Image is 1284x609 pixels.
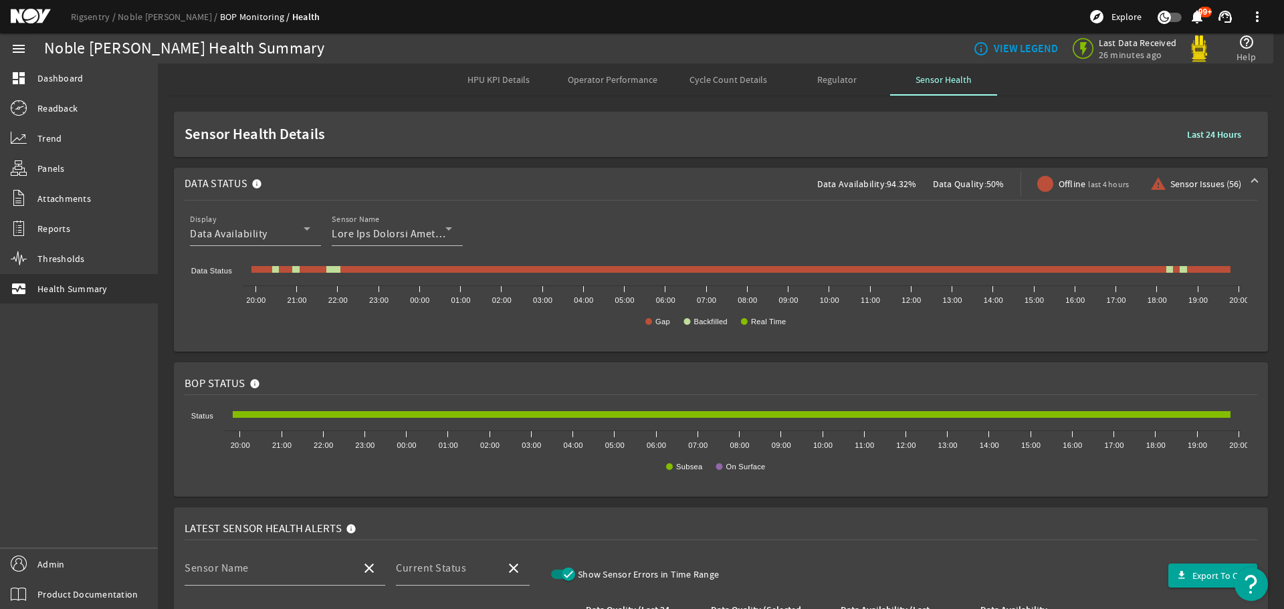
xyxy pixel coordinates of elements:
[1229,296,1249,304] text: 20:00
[1148,296,1167,304] text: 18:00
[689,75,767,84] span: Cycle Count Details
[185,522,342,535] span: Latest Sensor Health Alerts
[984,296,1003,304] text: 14:00
[688,441,708,449] text: 07:00
[730,441,749,449] text: 08:00
[506,560,522,576] mat-icon: close
[355,441,374,449] text: 23:00
[1187,128,1241,141] b: Last 24 Hours
[369,296,389,304] text: 23:00
[533,296,552,304] text: 03:00
[332,215,380,225] mat-label: Sensor Name
[37,102,78,115] span: Readback
[943,296,962,304] text: 13:00
[231,441,250,449] text: 20:00
[887,178,917,190] span: 94.32%
[655,318,670,326] text: Gap
[994,42,1058,55] b: VIEW LEGEND
[568,75,657,84] span: Operator Performance
[813,441,833,449] text: 10:00
[37,222,70,235] span: Reports
[647,441,666,449] text: 06:00
[1063,441,1082,449] text: 16:00
[190,227,267,241] span: Data Availability
[901,296,921,304] text: 12:00
[288,296,307,304] text: 21:00
[1229,441,1249,449] text: 20:00
[361,560,377,576] mat-icon: close
[574,296,593,304] text: 04:00
[328,296,348,304] text: 22:00
[37,252,85,265] span: Thresholds
[1025,296,1044,304] text: 15:00
[1235,568,1268,601] button: Open Resource Center
[817,75,857,84] span: Regulator
[37,588,138,601] span: Product Documentation
[37,72,83,85] span: Dashboard
[1107,296,1126,304] text: 17:00
[615,296,635,304] text: 05:00
[1088,179,1129,190] span: last 4 hours
[1176,122,1252,146] button: Last 24 Hours
[676,463,703,471] text: Subsea
[697,296,716,304] text: 07:00
[986,178,1004,190] span: 50%
[44,42,325,55] div: Noble [PERSON_NAME] Health Summary
[522,441,541,449] text: 03:00
[980,441,999,449] text: 14:00
[855,441,874,449] text: 11:00
[118,11,220,23] a: Noble [PERSON_NAME]
[397,441,417,449] text: 00:00
[11,281,27,297] mat-icon: monitor_heart
[1021,441,1041,449] text: 15:00
[1170,177,1241,191] span: Sensor Issues (56)
[314,441,333,449] text: 22:00
[37,132,62,145] span: Trend
[1099,37,1177,49] span: Last Data Received
[272,441,292,449] text: 21:00
[933,178,986,190] span: Data Quality:
[738,296,757,304] text: 08:00
[1188,441,1207,449] text: 19:00
[1111,10,1142,23] span: Explore
[11,70,27,86] mat-icon: dashboard
[37,192,91,205] span: Attachments
[185,168,267,200] mat-panel-title: Data Status
[1150,176,1161,192] mat-icon: warning
[439,441,458,449] text: 01:00
[1065,296,1085,304] text: 16:00
[185,377,245,390] span: BOP Status
[1188,296,1208,304] text: 19:00
[772,441,791,449] text: 09:00
[1168,564,1257,588] button: Export To Csv
[1239,34,1255,50] mat-icon: help_outline
[726,463,766,471] text: On Surface
[1192,569,1247,582] span: Export To Csv
[968,37,1063,61] button: VIEW LEGEND
[973,41,984,57] mat-icon: info_outline
[916,75,972,84] span: Sensor Health
[467,75,530,84] span: HPU KPI Details
[861,296,880,304] text: 11:00
[1105,441,1124,449] text: 17:00
[1059,177,1130,191] span: Offline
[1099,49,1177,61] span: 26 minutes ago
[37,282,108,295] span: Health Summary
[220,11,292,23] a: BOP Monitoring
[751,318,786,326] text: Real Time
[410,296,429,304] text: 00:00
[1146,441,1166,449] text: 18:00
[37,558,64,571] span: Admin
[817,178,887,190] span: Data Availability:
[1189,9,1205,25] mat-icon: notifications
[71,11,118,23] a: Rigsentry
[246,296,265,304] text: 20:00
[480,441,500,449] text: 02:00
[1190,10,1204,24] button: 99+
[191,412,213,420] text: Status
[1241,1,1273,33] button: more_vert
[37,162,65,175] span: Panels
[185,562,249,575] mat-label: Sensor Name
[451,296,471,304] text: 01:00
[820,296,839,304] text: 10:00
